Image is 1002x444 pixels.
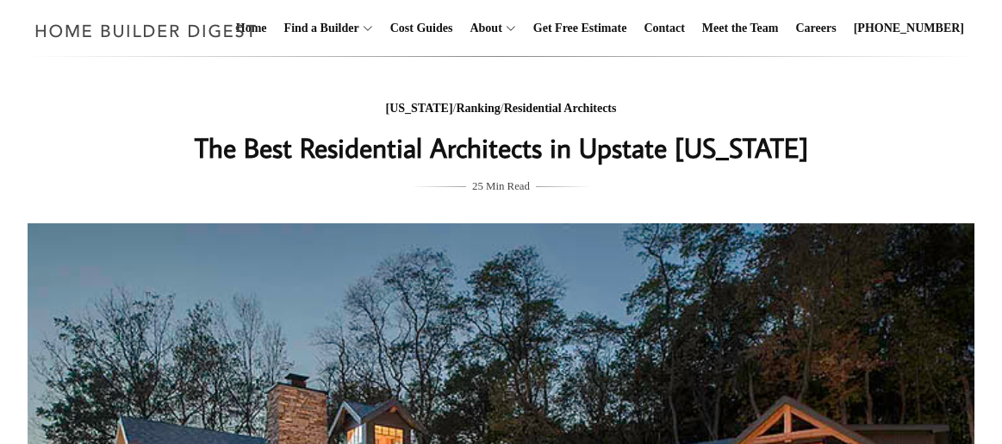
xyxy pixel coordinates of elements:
[456,102,500,115] a: Ranking
[637,1,691,56] a: Contact
[229,1,274,56] a: Home
[789,1,843,56] a: Careers
[504,102,617,115] a: Residential Architects
[463,1,501,56] a: About
[158,127,845,168] h1: The Best Residential Architects in Upstate [US_STATE]
[472,177,530,196] span: 25 Min Read
[28,14,265,47] img: Home Builder Digest
[383,1,460,56] a: Cost Guides
[158,98,845,120] div: / /
[695,1,786,56] a: Meet the Team
[386,102,453,115] a: [US_STATE]
[277,1,359,56] a: Find a Builder
[526,1,634,56] a: Get Free Estimate
[847,1,971,56] a: [PHONE_NUMBER]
